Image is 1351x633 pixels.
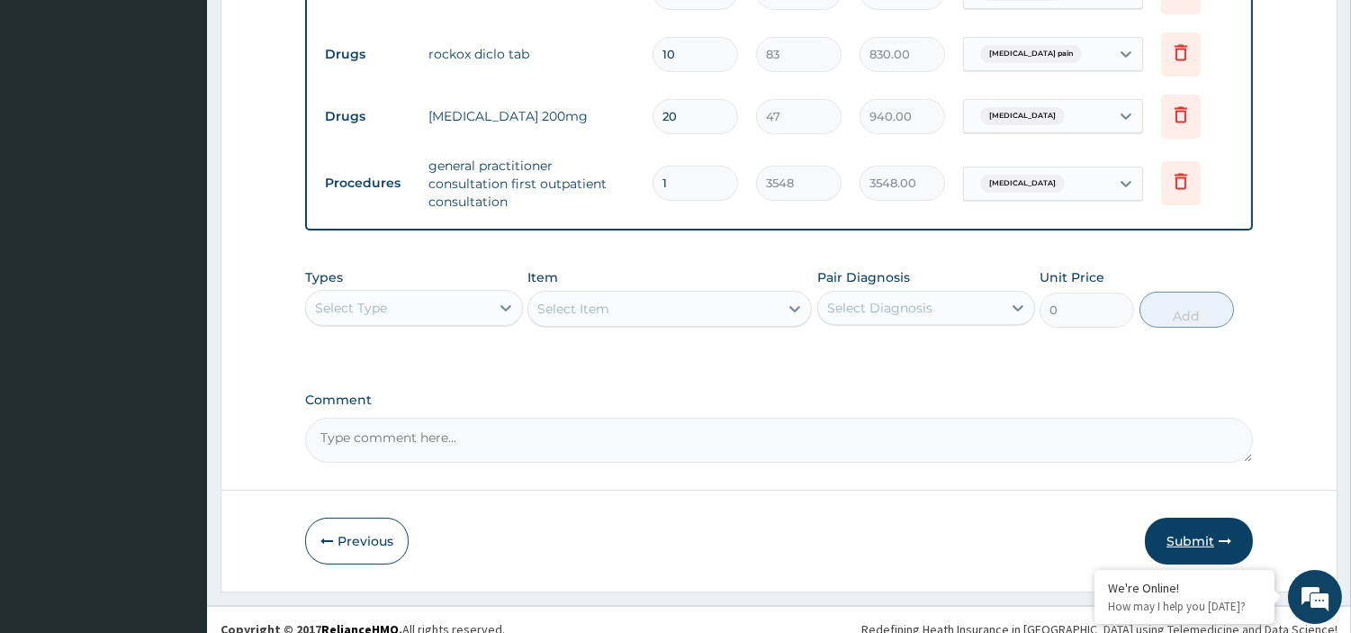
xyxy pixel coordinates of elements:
button: Add [1139,292,1234,328]
label: Comment [305,393,1253,408]
span: We're online! [104,197,248,379]
td: general practitioner consultation first outpatient consultation [419,148,644,220]
td: Drugs [316,100,419,133]
button: Previous [305,518,409,565]
div: Select Diagnosis [827,299,932,317]
button: Submit [1145,518,1253,565]
div: Select Type [315,299,387,317]
p: How may I help you today? [1108,599,1261,614]
span: [MEDICAL_DATA] pain [980,45,1082,63]
td: rockox diclo tab [419,36,644,72]
div: Minimize live chat window [295,9,338,52]
label: Item [527,268,558,286]
span: [MEDICAL_DATA] [980,107,1065,125]
label: Unit Price [1040,268,1104,286]
td: Procedures [316,167,419,200]
img: d_794563401_company_1708531726252_794563401 [33,90,73,135]
label: Pair Diagnosis [817,268,910,286]
label: Types [305,270,343,285]
textarea: Type your message and hit 'Enter' [9,433,343,496]
span: [MEDICAL_DATA] [980,175,1065,193]
div: Chat with us now [94,101,302,124]
td: [MEDICAL_DATA] 200mg [419,98,644,134]
td: Drugs [316,38,419,71]
div: We're Online! [1108,580,1261,596]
